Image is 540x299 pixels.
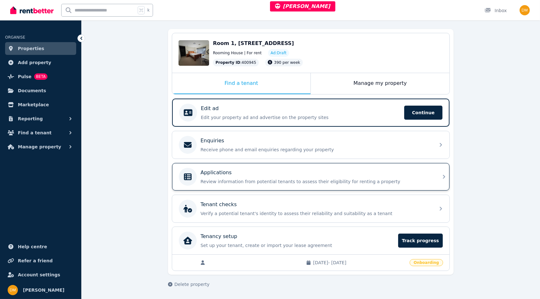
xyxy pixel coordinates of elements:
p: Set up your tenant, create or import your lease agreement [201,242,394,249]
span: Property ID [215,60,240,65]
span: Marketplace [18,101,49,108]
a: Help centre [5,240,76,253]
button: Reporting [5,112,76,125]
div: Inbox [485,7,507,14]
span: [PERSON_NAME] [275,3,330,9]
a: Tenancy setupSet up your tenant, create or import your lease agreementTrack progress [172,227,449,254]
a: Marketplace [5,98,76,111]
p: Tenancy setup [201,233,237,240]
span: Documents [18,87,46,94]
a: Account settings [5,268,76,281]
span: 390 per week [274,60,300,65]
span: Manage property [18,143,61,151]
span: Account settings [18,271,60,279]
button: Delete property [168,281,209,288]
span: Track progress [398,234,443,248]
p: Verify a potential tenant's identity to assess their reliability and suitability as a tenant [201,210,431,217]
p: Edit your property ad and advertise on the property sites [201,114,400,121]
span: Reporting [18,115,43,123]
span: Find a tenant [18,129,52,137]
div: : 400945 [213,59,259,66]
a: Properties [5,42,76,55]
a: Tenant checksVerify a potential tenant's identity to assess their reliability and suitability as ... [172,195,449,222]
span: Delete property [174,281,209,288]
span: Rooming House | For rent [213,50,262,56]
span: k [147,8,150,13]
span: Room 1, [STREET_ADDRESS] [213,40,294,46]
span: ORGANISE [5,35,25,40]
span: Add property [18,59,51,66]
span: Onboarding [410,259,443,266]
a: EnquiriesReceive phone and email enquiries regarding your property [172,131,449,159]
span: Help centre [18,243,47,250]
img: RentBetter [10,5,54,15]
p: Tenant checks [201,201,237,208]
span: Properties [18,45,44,52]
img: Dan Milstein [520,5,530,15]
a: Documents [5,84,76,97]
button: Find a tenant [5,126,76,139]
p: Review information from potential tenants to assess their eligibility for renting a property [201,178,431,185]
button: Manage property [5,140,76,153]
p: Receive phone and email enquiries regarding your property [201,146,431,153]
a: Refer a friend [5,254,76,267]
a: PulseBETA [5,70,76,83]
a: Edit adEdit your property ad and advertise on the property sitesContinue [172,99,449,127]
a: Add property [5,56,76,69]
p: Enquiries [201,137,224,145]
span: Refer a friend [18,257,53,265]
span: [DATE] - [DATE] [313,259,405,266]
span: BETA [34,73,47,80]
span: Pulse [18,73,32,80]
div: Manage my property [311,73,449,94]
p: Applications [201,169,232,176]
span: Continue [404,106,442,120]
img: Dan Milstein [8,285,18,295]
span: Ad: Draft [271,50,287,56]
div: Find a tenant [172,73,310,94]
span: [PERSON_NAME] [23,286,64,294]
a: ApplicationsReview information from potential tenants to assess their eligibility for renting a p... [172,163,449,191]
p: Edit ad [201,105,219,112]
